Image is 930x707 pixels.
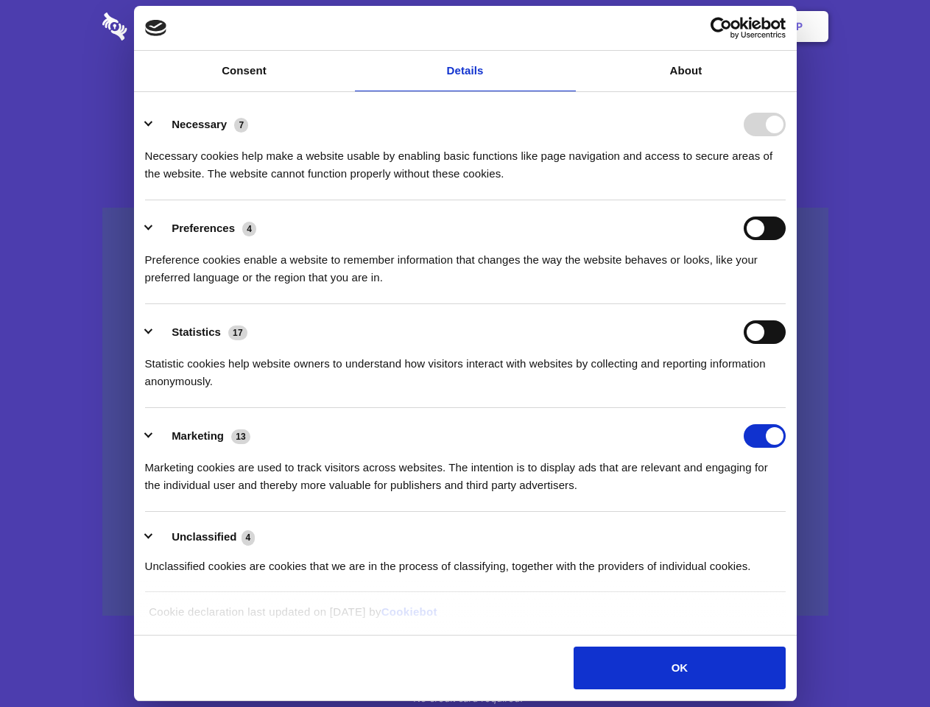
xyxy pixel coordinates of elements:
button: Preferences (4) [145,217,266,240]
button: Statistics (17) [145,320,257,344]
div: Preference cookies enable a website to remember information that changes the way the website beha... [145,240,786,286]
a: Details [355,51,576,91]
a: Pricing [432,4,496,49]
label: Statistics [172,326,221,338]
label: Necessary [172,118,227,130]
button: Marketing (13) [145,424,260,448]
div: Unclassified cookies are cookies that we are in the process of classifying, together with the pro... [145,546,786,575]
h4: Auto-redaction of sensitive data, encrypted data sharing and self-destructing private chats. Shar... [102,134,828,183]
img: logo-wordmark-white-trans-d4663122ce5f474addd5e946df7df03e33cb6a1c49d2221995e7729f52c070b2.svg [102,13,228,41]
div: Cookie declaration last updated on [DATE] by [138,603,792,632]
label: Marketing [172,429,224,442]
span: 7 [234,118,248,133]
span: 13 [231,429,250,444]
div: Necessary cookies help make a website usable by enabling basic functions like page navigation and... [145,136,786,183]
a: Wistia video thumbnail [102,208,828,616]
button: Necessary (7) [145,113,258,136]
span: 4 [242,222,256,236]
span: 4 [242,530,256,545]
a: Login [668,4,732,49]
button: Unclassified (4) [145,528,264,546]
button: OK [574,647,785,689]
div: Statistic cookies help website owners to understand how visitors interact with websites by collec... [145,344,786,390]
a: Consent [134,51,355,91]
a: Contact [597,4,665,49]
h1: Eliminate Slack Data Loss. [102,66,828,119]
span: 17 [228,326,247,340]
a: Usercentrics Cookiebot - opens in a new window [657,17,786,39]
a: Cookiebot [381,605,437,618]
div: Marketing cookies are used to track visitors across websites. The intention is to display ads tha... [145,448,786,494]
label: Preferences [172,222,235,234]
img: logo [145,20,167,36]
a: About [576,51,797,91]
